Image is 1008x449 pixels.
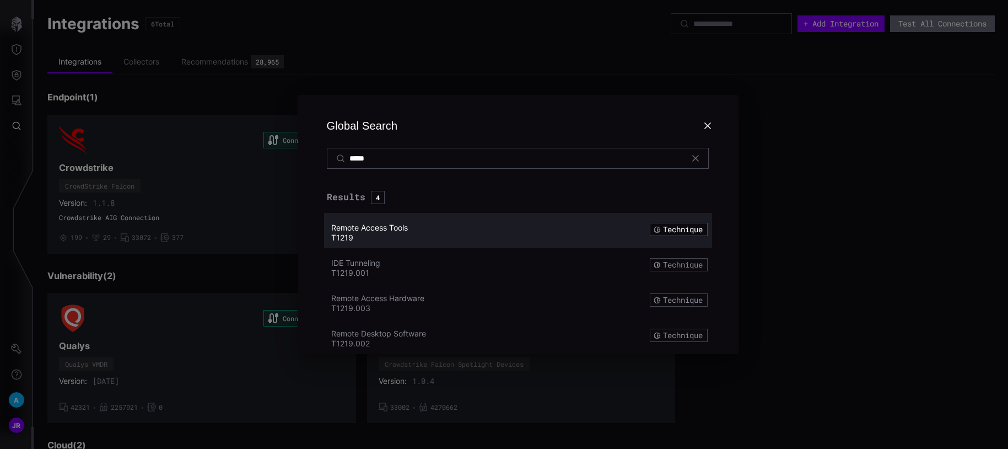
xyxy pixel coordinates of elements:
[331,293,424,303] span: Remote Access Hardware
[331,233,610,243] div: T1219
[328,213,708,253] a: Remote Access ToolsT1219Technique
[663,295,703,305] span: Technique
[331,339,610,349] div: T1219.002
[663,330,703,340] span: Technique
[331,329,426,338] span: Remote Desktop Software
[328,248,708,288] a: IDE TunnelingT1219.001Technique
[371,191,385,204] span: 4
[327,191,712,209] h3: Results
[663,225,703,234] span: Technique
[331,268,610,278] div: T1219.001
[663,260,703,270] span: Technique
[328,319,708,359] a: Remote Desktop SoftwareT1219.002Technique
[331,258,380,268] span: IDE Tunneling
[324,117,398,135] div: Global Search
[328,284,708,323] a: Remote Access HardwareT1219.003Technique
[331,223,408,232] span: Remote Access Tools
[331,303,610,313] div: T1219.003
